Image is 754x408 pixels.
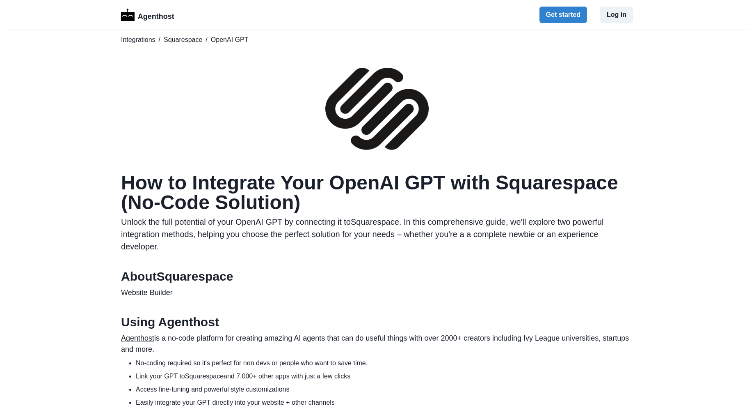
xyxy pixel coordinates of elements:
li: Link your GPT to Squarespace and 7,000+ other apps with just a few clicks [136,371,633,381]
button: Get started [539,7,587,23]
a: Squarespace [164,35,202,45]
p: Unlock the full potential of your OpenAI GPT by connecting it to Squarespace . In this comprehens... [121,216,633,253]
li: Easily integrate your GPT directly into your website + other channels [136,398,633,408]
p: is a no-code platform for creating amazing AI agents that can do useful things with over 2000+ cr... [121,333,633,355]
img: Squarespace logo for OpenAI GPT integration [325,68,428,150]
h2: Using Agenthost [121,315,633,330]
img: Logo [121,9,135,21]
h1: How to Integrate Your OpenAI GPT with Squarespace (No-Code Solution) [121,173,633,212]
a: LogoAgenthost [121,8,174,22]
a: Integrations [121,35,155,45]
span: OpenAI GPT [211,35,249,45]
a: Agenthost [121,334,154,342]
span: / [206,35,207,45]
p: Agenthost [138,8,174,22]
p: Website Builder [121,287,633,298]
nav: breadcrumb [121,35,633,45]
li: No-coding required so it's perfect for non devs or people who want to save time. [136,358,633,368]
li: Access fine-tuning and powerful style customizations [136,385,633,394]
h2: About Squarespace [121,269,633,284]
button: Log in [600,7,633,23]
span: / [159,35,160,45]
